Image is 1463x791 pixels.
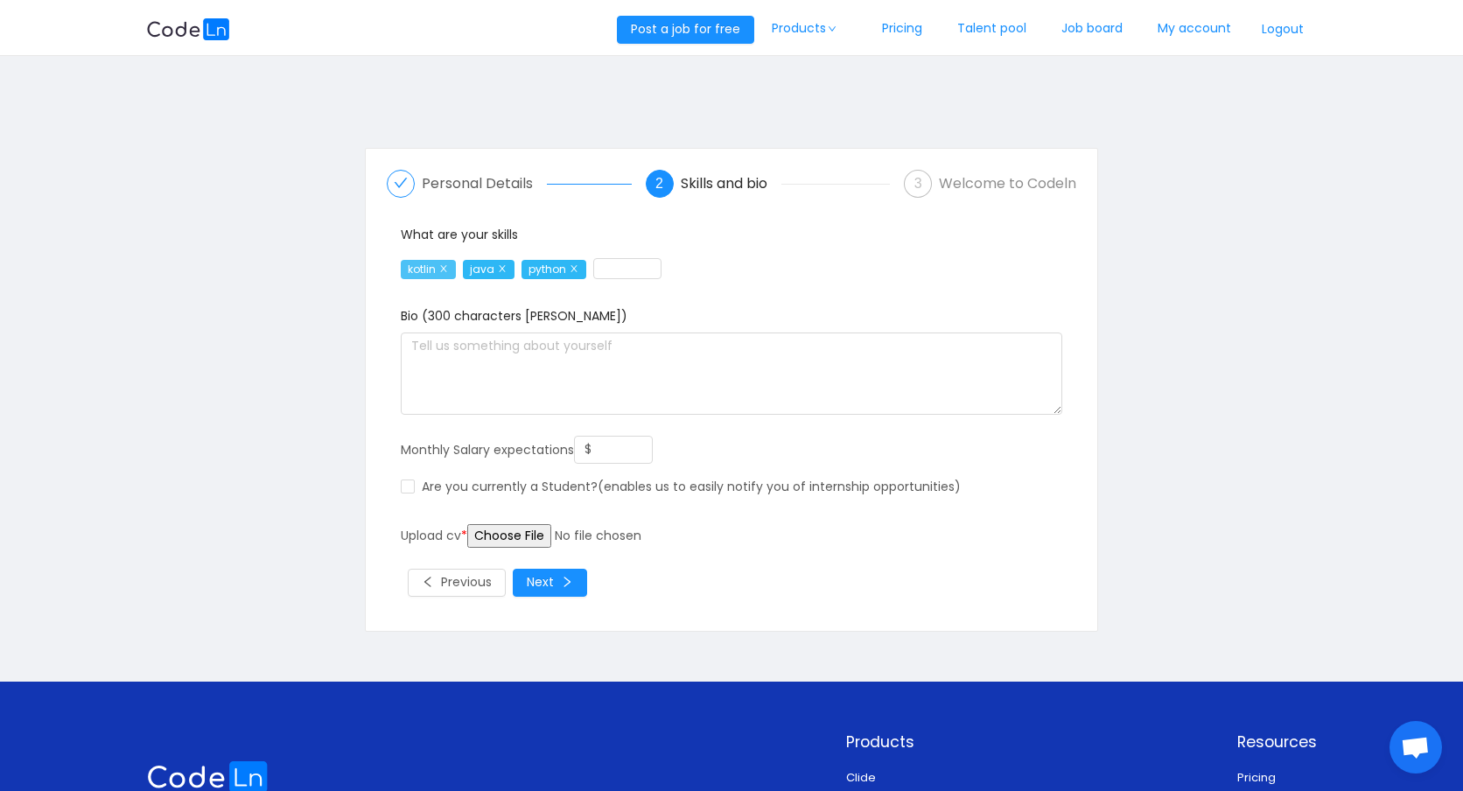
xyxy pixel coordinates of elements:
p: Products [846,731,971,753]
div: Skills and bio [681,170,781,198]
div: Open chat [1389,721,1442,773]
button: Logout [1249,16,1317,44]
a: Post a job for free [617,20,754,38]
i: icon: close [439,264,448,273]
span: kotlin [401,260,456,279]
label: Bio (300 characters max) [401,307,627,325]
label: What are your skills [401,226,518,243]
span: Are you currently a Student?(enables us to easily notify you of internship opportunities) [415,478,968,495]
button: Nexticon: right [513,569,587,597]
a: Pricing [1237,769,1276,786]
i: icon: down [827,24,837,33]
span: 2 [655,176,663,191]
i: icon: check [394,176,408,190]
button: icon: leftPrevious [408,569,506,597]
div: Welcome to Codeln [939,170,1076,198]
div: Upload cv [401,510,1063,548]
button: Post a job for free [617,16,754,44]
span: Monthly Salary expectations [401,440,574,458]
p: Resources [1237,731,1317,753]
span: java [463,260,514,279]
img: logobg.f302741d.svg [146,18,230,40]
i: icon: close [570,264,578,273]
div: Personal Details [422,170,547,198]
a: Clide [846,769,876,786]
i: icon: close [498,264,507,273]
span: python [521,260,586,279]
span: 3 [914,176,922,191]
